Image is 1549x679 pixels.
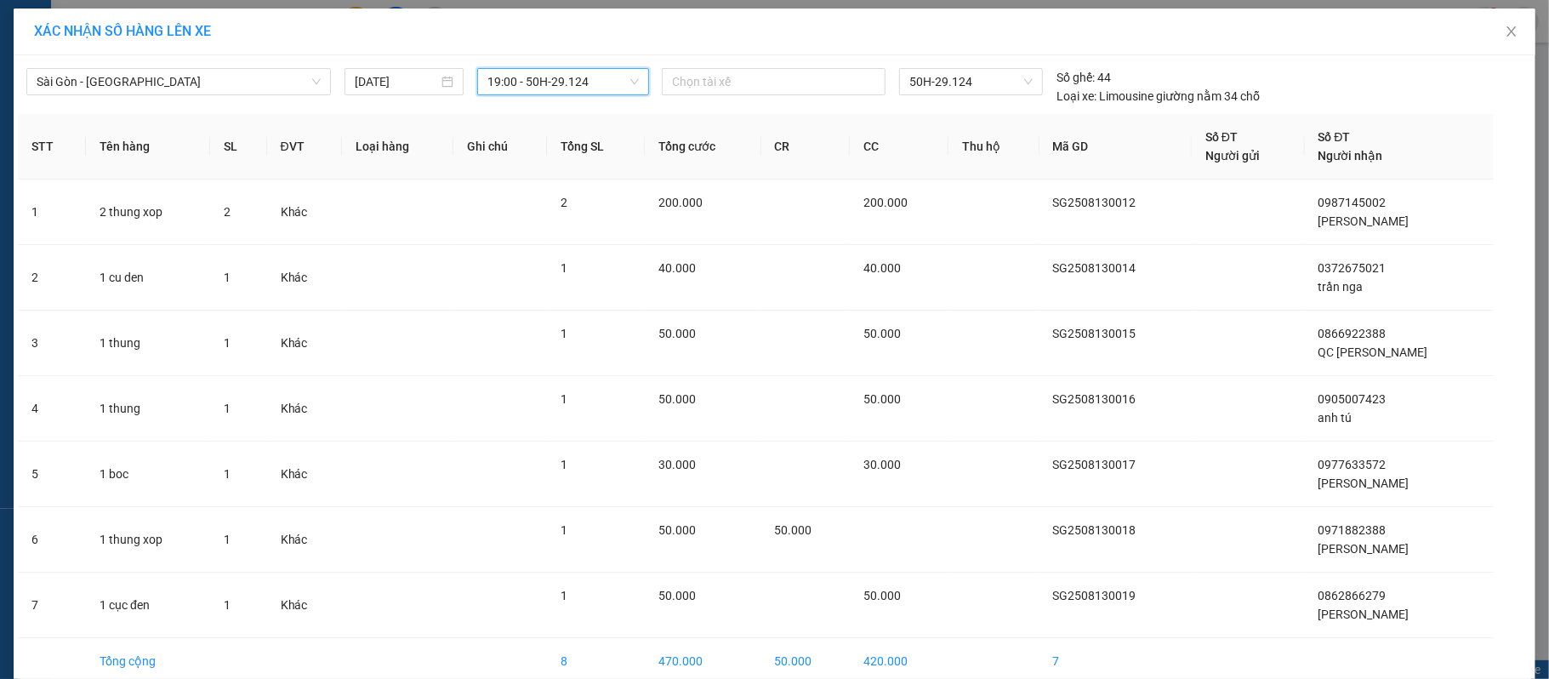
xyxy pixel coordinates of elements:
[267,442,342,507] td: Khác
[1318,411,1353,425] span: anh tú
[1205,130,1238,144] span: Số ĐT
[1318,608,1409,621] span: [PERSON_NAME]
[1053,589,1136,602] span: SG2508130019
[1056,87,1260,106] div: Limousine giường nằm 34 chỗ
[18,245,86,311] td: 2
[1318,149,1383,163] span: Người nhận
[561,327,567,340] span: 1
[1318,345,1428,359] span: QC [PERSON_NAME]
[1056,68,1095,87] span: Số ghế:
[1205,149,1260,163] span: Người gửi
[1039,114,1192,180] th: Mã GD
[342,114,453,180] th: Loại hàng
[37,69,321,94] span: Sài Gòn - Đam Rông
[355,72,438,91] input: 13/08/2025
[224,598,231,612] span: 1
[18,573,86,638] td: 7
[948,114,1039,180] th: Thu hộ
[224,205,231,219] span: 2
[224,533,231,546] span: 1
[224,271,231,284] span: 1
[863,458,901,471] span: 30.000
[1318,392,1387,406] span: 0905007423
[561,261,567,275] span: 1
[1318,542,1409,556] span: [PERSON_NAME]
[267,573,342,638] td: Khác
[1056,87,1096,106] span: Loại xe:
[86,573,210,638] td: 1 cục đen
[267,507,342,573] td: Khác
[561,392,567,406] span: 1
[1056,68,1111,87] div: 44
[86,180,210,245] td: 2 thung xop
[909,69,1034,94] span: 50H-29.124
[1318,476,1409,490] span: [PERSON_NAME]
[86,442,210,507] td: 1 boc
[18,442,86,507] td: 5
[1318,589,1387,602] span: 0862866279
[1053,458,1136,471] span: SG2508130017
[1053,196,1136,209] span: SG2508130012
[267,311,342,376] td: Khác
[1053,261,1136,275] span: SG2508130014
[1318,214,1409,228] span: [PERSON_NAME]
[267,180,342,245] td: Khác
[658,196,703,209] span: 200.000
[487,69,639,94] span: 19:00 - 50H-29.124
[18,180,86,245] td: 1
[1488,9,1535,56] button: Close
[863,327,901,340] span: 50.000
[1505,25,1518,38] span: close
[658,261,696,275] span: 40.000
[561,523,567,537] span: 1
[453,114,547,180] th: Ghi chú
[775,523,812,537] span: 50.000
[561,458,567,471] span: 1
[1318,523,1387,537] span: 0971882388
[1318,130,1351,144] span: Số ĐT
[18,114,86,180] th: STT
[86,114,210,180] th: Tên hàng
[267,114,342,180] th: ĐVT
[210,114,266,180] th: SL
[658,327,696,340] span: 50.000
[761,114,851,180] th: CR
[1318,261,1387,275] span: 0372675021
[224,467,231,481] span: 1
[224,336,231,350] span: 1
[18,376,86,442] td: 4
[86,376,210,442] td: 1 thung
[1053,327,1136,340] span: SG2508130015
[658,392,696,406] span: 50.000
[1053,392,1136,406] span: SG2508130016
[1318,196,1387,209] span: 0987145002
[86,245,210,311] td: 1 cu den
[1318,280,1364,294] span: trần nga
[863,392,901,406] span: 50.000
[850,114,948,180] th: CC
[1318,458,1387,471] span: 0977633572
[863,261,901,275] span: 40.000
[561,196,567,209] span: 2
[18,311,86,376] td: 3
[658,589,696,602] span: 50.000
[86,311,210,376] td: 1 thung
[224,402,231,415] span: 1
[547,114,645,180] th: Tổng SL
[34,23,211,39] span: XÁC NHẬN SỐ HÀNG LÊN XE
[267,376,342,442] td: Khác
[1053,523,1136,537] span: SG2508130018
[1318,327,1387,340] span: 0866922388
[863,589,901,602] span: 50.000
[86,507,210,573] td: 1 thung xop
[863,196,908,209] span: 200.000
[18,507,86,573] td: 6
[658,458,696,471] span: 30.000
[267,245,342,311] td: Khác
[658,523,696,537] span: 50.000
[645,114,761,180] th: Tổng cước
[561,589,567,602] span: 1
